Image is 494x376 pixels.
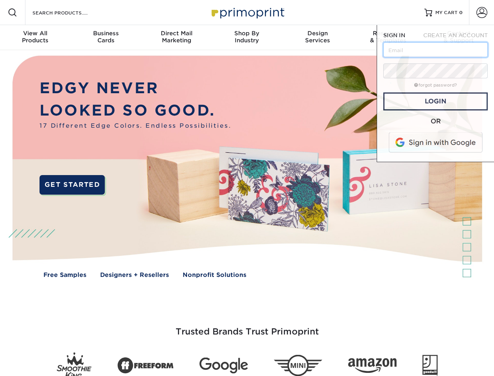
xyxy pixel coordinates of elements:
span: Shop By [212,30,282,37]
div: Marketing [141,30,212,44]
div: Services [282,30,353,44]
a: Resources& Templates [353,25,423,50]
span: 0 [459,10,463,15]
a: Login [383,92,488,110]
a: BusinessCards [70,25,141,50]
img: Amazon [348,358,397,373]
h3: Trusted Brands Trust Primoprint [18,308,476,346]
img: Goodwill [422,355,438,376]
div: & Templates [353,30,423,44]
a: Designers + Resellers [100,271,169,280]
div: OR [383,117,488,126]
a: Direct MailMarketing [141,25,212,50]
input: Email [383,42,488,57]
img: Google [199,358,248,374]
img: Primoprint [208,4,286,21]
a: Free Samples [43,271,86,280]
p: LOOKED SO GOOD. [40,99,231,122]
a: Shop ByIndustry [212,25,282,50]
span: Resources [353,30,423,37]
a: Nonprofit Solutions [183,271,246,280]
span: CREATE AN ACCOUNT [423,32,488,38]
div: Cards [70,30,141,44]
span: Direct Mail [141,30,212,37]
span: 17 Different Edge Colors. Endless Possibilities. [40,121,231,130]
div: Industry [212,30,282,44]
a: GET STARTED [40,175,105,195]
span: Design [282,30,353,37]
a: DesignServices [282,25,353,50]
span: MY CART [435,9,458,16]
a: forgot password? [414,83,457,88]
p: EDGY NEVER [40,77,231,99]
span: Business [70,30,141,37]
input: SEARCH PRODUCTS..... [32,8,108,17]
span: SIGN IN [383,32,405,38]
